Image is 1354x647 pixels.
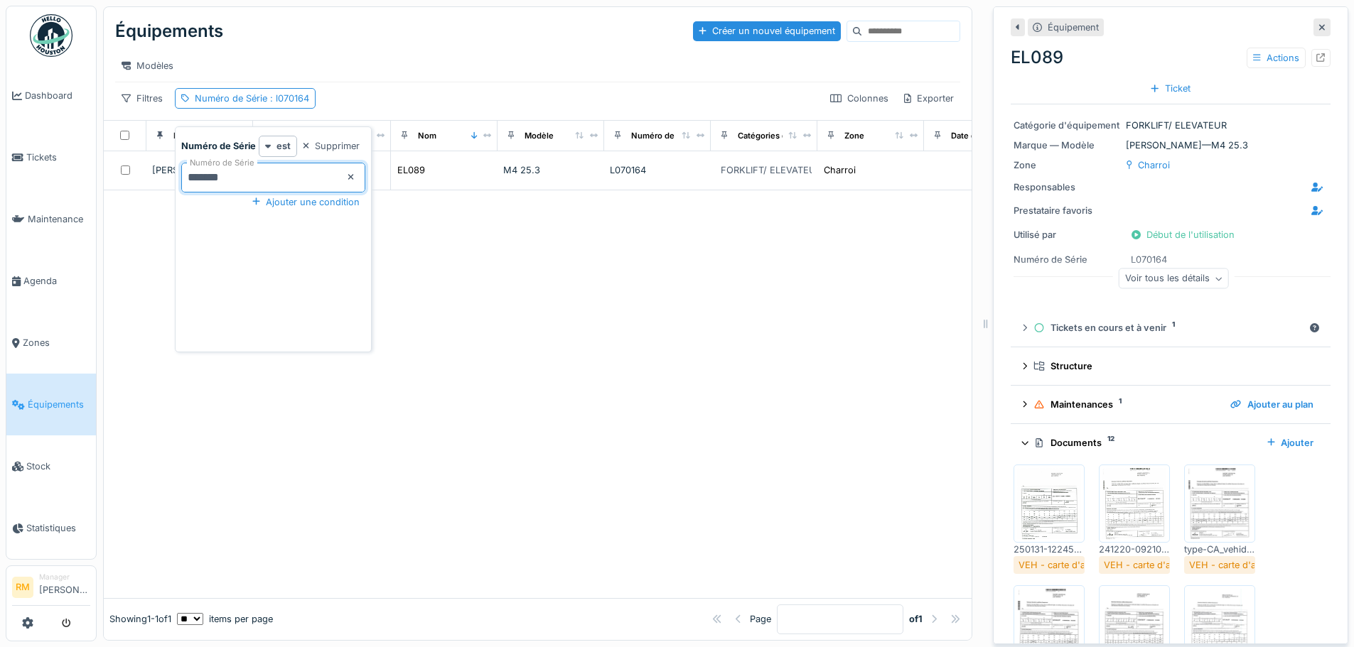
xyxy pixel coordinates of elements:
[824,88,895,109] div: Colonnes
[181,139,256,153] strong: Numéro de Série
[1225,395,1319,414] div: Ajouter au plan
[1188,468,1252,539] img: 4pdpllbig12lhg9jduyutzu1ufxs
[23,274,90,288] span: Agenda
[28,398,90,411] span: Équipements
[1017,468,1081,539] img: qn1irdeu6gnwdj0paydz7j0x6dlm
[525,130,554,142] div: Modèle
[23,336,90,349] span: Zones
[115,13,223,50] div: Équipements
[909,612,923,626] strong: of 1
[721,163,822,177] div: FORKLIFT/ ELEVATEUR
[1138,158,1170,172] div: Charroi
[177,612,273,626] div: items per page
[1033,359,1313,373] div: Structure
[26,151,90,164] span: Tickets
[115,88,169,109] div: Filtres
[267,93,309,104] span: : l070164
[28,212,90,226] span: Maintenance
[152,163,247,177] div: [PERSON_NAME]
[1014,119,1328,132] div: FORKLIFT/ ELEVATEUR
[1016,391,1325,418] summary: Maintenances1Ajouter au plan
[12,577,33,598] li: RM
[1014,253,1120,266] div: Numéro de Série
[1016,315,1325,341] summary: Tickets en cours et à venir1
[1247,48,1306,68] div: Actions
[1102,468,1166,539] img: 58ns0jj2aej48yde3mfbb6dmvt5w
[1016,353,1325,379] summary: Structure
[1014,138,1328,152] div: [PERSON_NAME] — M4 25.3
[1184,543,1255,556] div: type-CA_vehid-EL089_rmref-32187_label-76_date-20240108140831.jpg
[738,130,837,142] div: Catégories d'équipement
[1033,398,1219,411] div: Maintenances
[693,21,841,40] div: Créer un nouvel équipement
[1016,430,1325,456] summary: Documents12Ajouter
[898,88,960,109] div: Exporter
[297,136,366,156] div: Supprimer
[631,130,697,142] div: Numéro de Série
[187,157,257,169] label: Numéro de Série
[1033,321,1304,335] div: Tickets en cours et à venir
[109,612,171,626] div: Showing 1 - 1 of 1
[1104,558,1210,572] div: VEH - carte d'assurance
[397,163,425,177] div: EL089
[503,163,598,177] div: M4 25.3
[25,89,90,102] span: Dashboard
[1014,228,1120,241] div: Utilisé par
[276,139,291,153] strong: est
[824,163,856,177] div: Charroi
[1014,158,1120,172] div: Zone
[1014,543,1085,556] div: 250131-122450-AMI-EL089-76 doc00383520250131121536_015.pdf
[1126,225,1240,244] div: Début de l'utilisation
[1131,253,1167,266] div: L070164
[750,612,771,626] div: Page
[195,92,309,105] div: Numéro de Série
[1011,45,1331,70] div: EL089
[173,130,203,142] div: Marque
[39,572,90,582] div: Manager
[1262,433,1319,452] div: Ajouter
[610,163,705,177] div: L070164
[26,521,90,535] span: Statistiques
[844,130,864,142] div: Zone
[39,572,90,602] li: [PERSON_NAME]
[1119,268,1229,289] div: Voir tous les détails
[1014,138,1120,152] div: Marque — Modèle
[26,460,90,473] span: Stock
[1014,119,1120,132] div: Catégorie d'équipement
[1099,543,1170,556] div: 241220-092106-AMI-EL089-76 doc00301220241219154622_018.pdf
[1019,558,1125,572] div: VEH - carte d'assurance
[418,130,436,142] div: Nom
[951,130,1021,142] div: Date d'Installation
[1033,436,1256,450] div: Documents
[30,14,72,57] img: Badge_color-CXgf-gQk.svg
[247,192,365,212] div: Ajouter une condition
[1048,21,1099,34] div: Équipement
[1014,180,1120,194] div: Responsables
[1145,79,1196,98] div: Ticket
[115,55,180,76] div: Modèles
[1014,204,1120,217] div: Prestataire favoris
[1189,558,1296,572] div: VEH - carte d'assurance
